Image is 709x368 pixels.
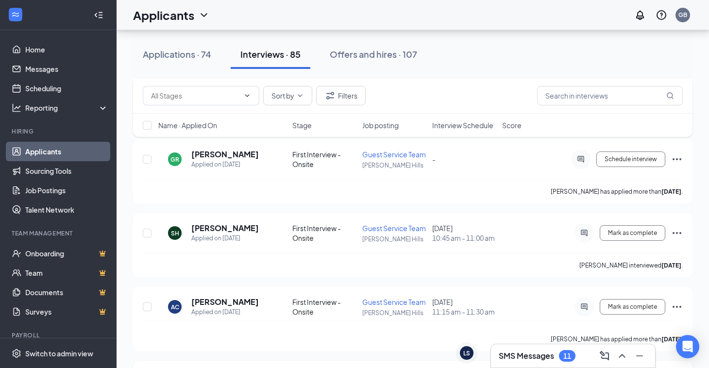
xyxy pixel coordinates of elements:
[170,155,179,164] div: GR
[316,86,366,105] button: Filter Filters
[25,283,108,302] a: DocumentsCrown
[634,9,646,21] svg: Notifications
[432,120,493,130] span: Interview Schedule
[656,9,667,21] svg: QuestionInfo
[596,151,665,167] button: Schedule interview
[578,229,590,237] svg: ActiveChat
[608,303,657,310] span: Mark as complete
[578,303,590,311] svg: ActiveChat
[362,298,426,306] span: Guest Service Team
[432,155,436,164] span: -
[171,229,179,237] div: SH
[324,90,336,101] svg: Filter
[240,48,301,60] div: Interviews · 85
[191,307,259,317] div: Applied on [DATE]
[676,335,699,358] div: Open Intercom Messenger
[661,188,681,195] b: [DATE]
[133,7,194,23] h1: Applicants
[432,223,496,243] div: [DATE]
[158,120,217,130] span: Name · Applied On
[671,227,683,239] svg: Ellipses
[25,103,109,113] div: Reporting
[463,349,470,357] div: LS
[25,161,108,181] a: Sourcing Tools
[191,223,259,234] h5: [PERSON_NAME]
[12,349,21,358] svg: Settings
[661,262,681,269] b: [DATE]
[551,335,683,343] p: [PERSON_NAME] has applied more than .
[12,127,106,135] div: Hiring
[191,149,259,160] h5: [PERSON_NAME]
[678,11,687,19] div: GB
[563,352,571,360] div: 11
[608,230,657,236] span: Mark as complete
[25,302,108,321] a: SurveysCrown
[362,224,426,233] span: Guest Service Team
[432,307,496,317] span: 11:15 am - 11:30 am
[599,350,610,362] svg: ComposeMessage
[25,40,108,59] a: Home
[551,187,683,196] p: [PERSON_NAME] has applied more than .
[666,92,674,100] svg: MagnifyingGlass
[502,120,522,130] span: Score
[432,233,496,243] span: 10:45 am - 11:00 am
[151,90,239,101] input: All Stages
[634,350,645,362] svg: Minimize
[600,299,665,315] button: Mark as complete
[362,120,399,130] span: Job posting
[25,142,108,161] a: Applicants
[296,92,304,100] svg: ChevronDown
[25,59,108,79] a: Messages
[191,160,259,169] div: Applied on [DATE]
[671,301,683,313] svg: Ellipses
[171,303,179,311] div: AC
[12,331,106,339] div: Payroll
[25,181,108,200] a: Job Postings
[12,229,106,237] div: Team Management
[432,297,496,317] div: [DATE]
[499,351,554,361] h3: SMS Messages
[25,349,93,358] div: Switch to admin view
[191,297,259,307] h5: [PERSON_NAME]
[362,235,426,243] p: [PERSON_NAME] Hills
[575,155,587,163] svg: ActiveChat
[263,86,312,105] button: Sort byChevronDown
[362,150,426,159] span: Guest Service Team
[616,350,628,362] svg: ChevronUp
[362,161,426,169] p: [PERSON_NAME] Hills
[579,261,683,269] p: [PERSON_NAME] interviewed .
[292,297,356,317] div: First Interview - Onsite
[25,263,108,283] a: TeamCrown
[632,348,647,364] button: Minimize
[292,223,356,243] div: First Interview - Onsite
[25,79,108,98] a: Scheduling
[537,86,683,105] input: Search in interviews
[614,348,630,364] button: ChevronUp
[11,10,20,19] svg: WorkstreamLogo
[661,335,681,343] b: [DATE]
[94,10,103,20] svg: Collapse
[12,103,21,113] svg: Analysis
[292,150,356,169] div: First Interview - Onsite
[25,244,108,263] a: OnboardingCrown
[597,348,612,364] button: ComposeMessage
[191,234,259,243] div: Applied on [DATE]
[198,9,210,21] svg: ChevronDown
[605,156,657,163] span: Schedule interview
[671,153,683,165] svg: Ellipses
[25,200,108,219] a: Talent Network
[243,92,251,100] svg: ChevronDown
[271,92,294,99] span: Sort by
[143,48,211,60] div: Applications · 74
[292,120,312,130] span: Stage
[600,225,665,241] button: Mark as complete
[362,309,426,317] p: [PERSON_NAME] Hills
[330,48,417,60] div: Offers and hires · 107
